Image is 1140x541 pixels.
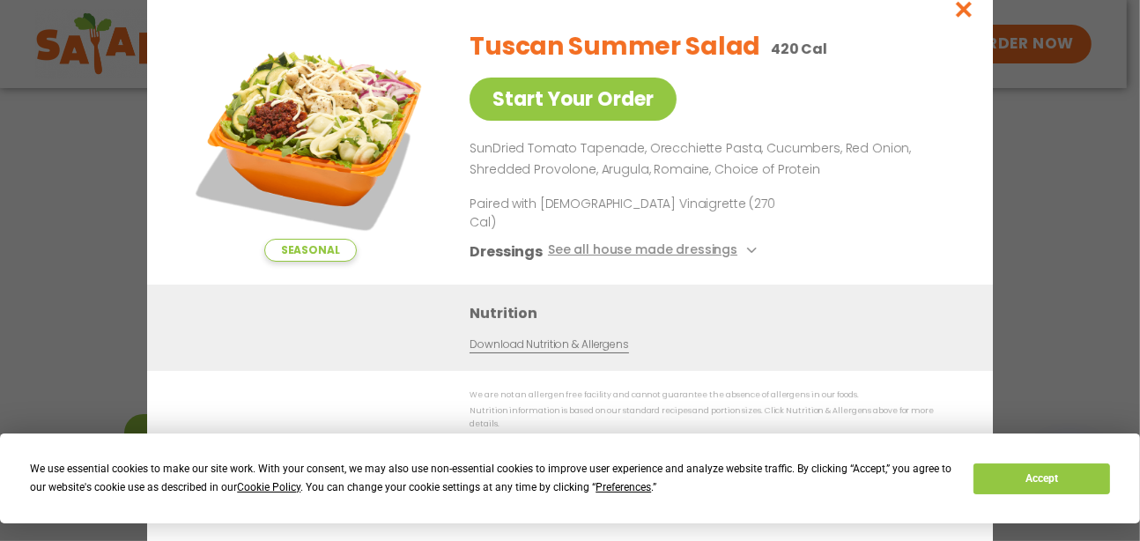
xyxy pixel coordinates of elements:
[596,481,651,493] span: Preferences
[470,302,966,324] h3: Nutrition
[470,389,958,402] p: We are not an allergen free facility and cannot guarantee the absence of allergens in our foods.
[470,78,677,121] a: Start Your Order
[470,138,951,181] p: SunDried Tomato Tapenade, Orecchiette Pasta, Cucumbers, Red Onion, Shredded Provolone, Arugula, R...
[470,28,760,65] h2: Tuscan Summer Salad
[187,15,433,262] img: Featured product photo for Tuscan Summer Salad
[237,481,300,493] span: Cookie Policy
[973,463,1109,494] button: Accept
[470,337,628,353] a: Download Nutrition & Allergens
[264,239,357,262] span: Seasonal
[470,241,543,263] h3: Dressings
[470,404,958,432] p: Nutrition information is based on our standard recipes and portion sizes. Click Nutrition & Aller...
[548,241,762,263] button: See all house made dressings
[470,195,796,232] p: Paired with [DEMOGRAPHIC_DATA] Vinaigrette (270 Cal)
[30,460,952,497] div: We use essential cookies to make our site work. With your consent, we may also use non-essential ...
[771,38,827,60] p: 420 Cal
